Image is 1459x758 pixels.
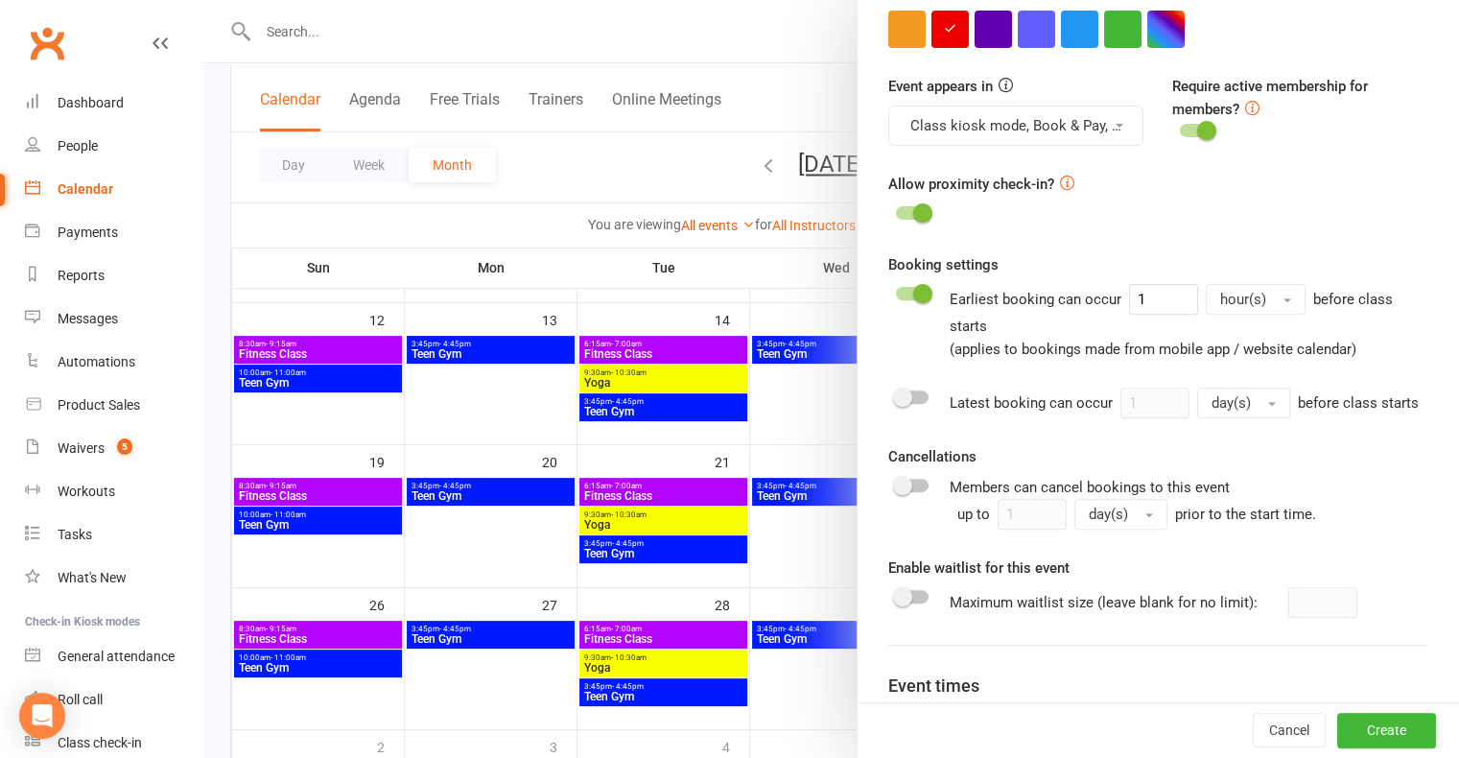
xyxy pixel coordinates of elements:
[58,311,118,326] div: Messages
[25,168,202,211] a: Calendar
[950,476,1428,530] div: Members can cancel bookings to this event
[58,649,175,664] div: General attendance
[58,570,127,585] div: What's New
[25,635,202,678] a: General attendance kiosk mode
[58,735,142,750] div: Class check-in
[25,82,202,125] a: Dashboard
[1220,291,1266,308] span: hour(s)
[1175,506,1316,523] span: prior to the start time.
[19,693,65,739] div: Open Intercom Messenger
[888,106,1144,146] button: Class kiosk mode, Book & Pay, Roll call, Clubworx website calendar and Mobile app
[25,297,202,341] a: Messages
[957,499,1167,530] div: up to
[58,181,113,197] div: Calendar
[58,138,98,154] div: People
[58,440,105,456] div: Waivers
[58,268,105,283] div: Reports
[58,484,115,499] div: Workouts
[1089,506,1128,523] span: day(s)
[1172,78,1368,118] label: Require active membership for members?
[1212,394,1251,412] span: day(s)
[23,19,71,67] a: Clubworx
[58,225,118,240] div: Payments
[25,513,202,557] a: Tasks
[1197,388,1290,418] button: day(s)
[25,470,202,513] a: Workouts
[25,211,202,254] a: Payments
[58,527,92,542] div: Tasks
[25,678,202,722] a: Roll call
[25,557,202,600] a: What's New
[1206,284,1306,315] button: hour(s)
[950,388,1419,418] div: Latest booking can occur
[888,75,993,98] label: Event appears in
[25,384,202,427] a: Product Sales
[58,354,135,369] div: Automations
[25,254,202,297] a: Reports
[25,427,202,470] a: Waivers 5
[950,291,1393,358] span: before class starts (applies to bookings made from mobile app / website calendar)
[888,557,1070,580] label: Enable waitlist for this event
[58,95,124,110] div: Dashboard
[25,341,202,384] a: Automations
[950,284,1428,361] div: Earliest booking can occur
[25,125,202,168] a: People
[1253,714,1326,748] button: Cancel
[888,445,977,468] label: Cancellations
[888,173,1054,196] label: Allow proximity check-in?
[58,397,140,413] div: Product Sales
[950,591,1258,614] div: Maximum waitlist size (leave blank for no limit):
[58,692,103,707] div: Roll call
[1298,394,1419,412] span: before class starts
[1337,714,1436,748] button: Create
[888,253,999,276] label: Booking settings
[1074,499,1167,530] button: day(s)
[117,438,132,455] span: 5
[888,673,1428,700] div: Event times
